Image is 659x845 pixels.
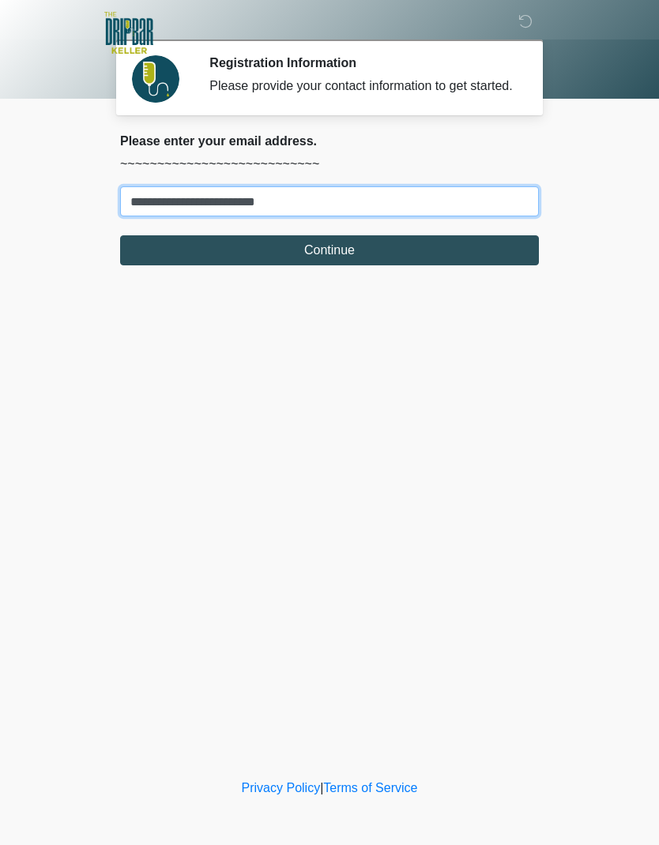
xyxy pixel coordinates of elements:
img: The DRIPBaR - Keller Logo [104,12,153,54]
a: Privacy Policy [242,781,321,794]
div: Please provide your contact information to get started. [209,77,515,96]
a: | [320,781,323,794]
button: Continue [120,235,539,265]
a: Terms of Service [323,781,417,794]
h2: Please enter your email address. [120,133,539,148]
img: Agent Avatar [132,55,179,103]
p: ~~~~~~~~~~~~~~~~~~~~~~~~~~~ [120,155,539,174]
